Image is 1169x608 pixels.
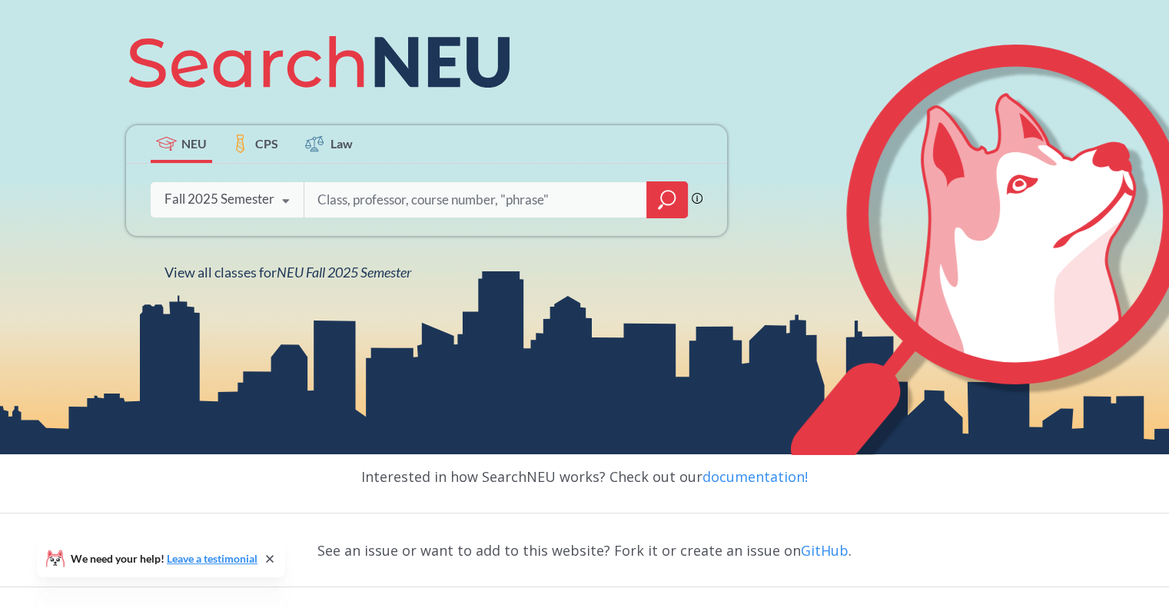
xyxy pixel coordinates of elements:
span: Law [330,135,353,152]
span: View all classes for [164,264,411,281]
a: documentation! [702,467,808,486]
div: magnifying glass [646,181,688,218]
a: GitHub [801,541,849,560]
input: Class, professor, course number, "phrase" [316,184,636,216]
span: NEU Fall 2025 Semester [277,264,411,281]
svg: magnifying glass [658,189,676,211]
div: Fall 2025 Semester [164,191,274,208]
span: NEU [181,135,207,152]
span: CPS [255,135,278,152]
